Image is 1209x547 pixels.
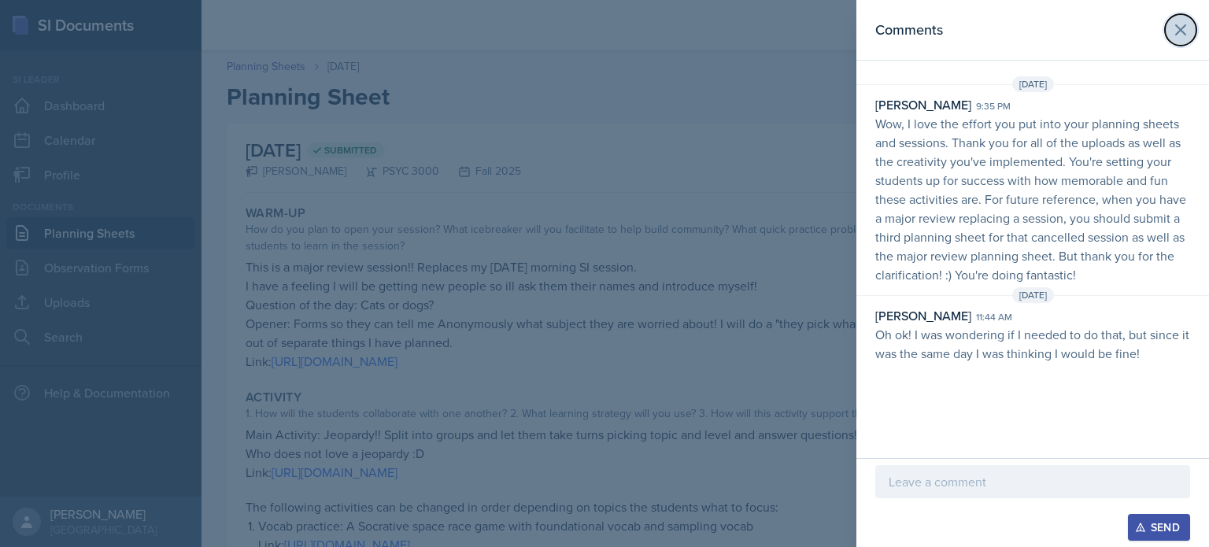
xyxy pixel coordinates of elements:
p: Wow, I love the effort you put into your planning sheets and sessions. Thank you for all of the u... [875,114,1190,284]
div: 11:44 am [976,310,1012,324]
div: [PERSON_NAME] [875,306,971,325]
div: 9:35 pm [976,99,1011,113]
div: [PERSON_NAME] [875,95,971,114]
span: [DATE] [1012,76,1054,92]
p: Oh ok! I was wondering if I needed to do that, but since it was the same day I was thinking I wou... [875,325,1190,363]
span: [DATE] [1012,287,1054,303]
button: Send [1128,514,1190,541]
h2: Comments [875,19,943,41]
div: Send [1138,521,1180,534]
